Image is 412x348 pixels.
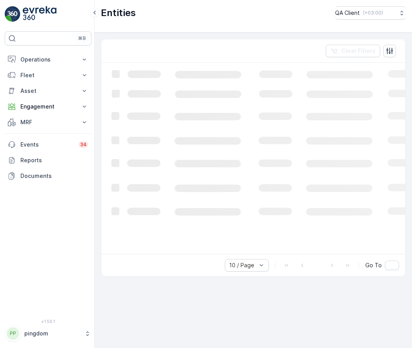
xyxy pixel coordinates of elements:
p: ⌘B [78,35,86,42]
p: QA Client [335,9,360,17]
p: Asset [20,87,76,95]
p: ( +03:00 ) [363,10,383,16]
img: logo_light-DOdMpM7g.png [23,6,57,22]
p: Documents [20,172,88,180]
a: Documents [5,168,91,184]
p: Entities [101,7,136,19]
button: Fleet [5,67,91,83]
p: Operations [20,56,76,63]
p: 34 [80,141,87,148]
span: Go To [365,261,382,269]
span: v 1.50.1 [5,319,91,324]
button: Engagement [5,99,91,114]
a: Reports [5,152,91,168]
a: Events34 [5,137,91,152]
button: QA Client(+03:00) [335,6,406,20]
p: Events [20,141,74,149]
button: PPpingdom [5,325,91,342]
p: MRF [20,118,76,126]
button: Operations [5,52,91,67]
button: MRF [5,114,91,130]
img: logo [5,6,20,22]
button: Asset [5,83,91,99]
p: Fleet [20,71,76,79]
p: Engagement [20,103,76,111]
p: Clear Filters [341,47,376,55]
div: PP [7,327,19,340]
p: Reports [20,156,88,164]
button: Clear Filters [326,45,380,57]
p: pingdom [24,330,80,337]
